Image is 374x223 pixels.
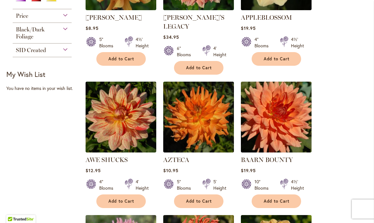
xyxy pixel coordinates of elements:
div: 5" Blooms [99,36,117,49]
span: $19.95 [241,25,256,31]
a: AWE SHUCKS [86,148,156,154]
button: Add to Cart [252,194,301,208]
span: $10.95 [163,167,178,173]
iframe: Launch Accessibility Center [5,200,23,218]
img: AWE SHUCKS [86,82,156,152]
span: SID Created [16,47,46,54]
a: ANDREW CHARLES [86,5,156,11]
div: 4½' Height [291,179,304,191]
span: Add to Cart [108,56,134,62]
strong: My Wish List [6,70,45,79]
span: Add to Cart [186,65,212,71]
button: Add to Cart [252,52,301,66]
div: 5" Blooms [177,179,195,191]
a: Andy's Legacy [163,5,234,11]
div: 4" Blooms [99,179,117,191]
img: AZTECA [163,82,234,152]
a: APPLEBLOSSOM [241,14,292,21]
span: Add to Cart [186,199,212,204]
span: Black/Dark Foliage [16,26,45,40]
span: Add to Cart [108,199,134,204]
a: Baarn Bounty [241,148,312,154]
div: You have no items in your wish list. [6,85,82,91]
button: Add to Cart [96,194,146,208]
button: Add to Cart [174,61,223,75]
span: Price [16,12,28,19]
a: [PERSON_NAME]'S LEGACY [163,14,224,30]
div: 10" Blooms [255,179,272,191]
button: Add to Cart [96,52,146,66]
img: Baarn Bounty [241,82,312,152]
span: Add to Cart [264,56,290,62]
a: AWE SHUCKS [86,156,128,164]
div: 4' Height [213,45,226,58]
span: $8.95 [86,25,99,31]
div: 4" Blooms [255,36,272,49]
span: $12.95 [86,167,101,173]
a: BAARN BOUNTY [241,156,293,164]
a: APPLEBLOSSOM [241,5,312,11]
span: $34.95 [163,34,179,40]
div: 4' Height [136,179,149,191]
a: AZTECA [163,148,234,154]
a: AZTECA [163,156,189,164]
div: 6" Blooms [177,45,195,58]
div: 4½' Height [291,36,304,49]
a: [PERSON_NAME] [86,14,142,21]
span: Add to Cart [264,199,290,204]
span: $19.95 [241,167,256,173]
div: 4½' Height [136,36,149,49]
div: 5' Height [213,179,226,191]
button: Add to Cart [174,194,223,208]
